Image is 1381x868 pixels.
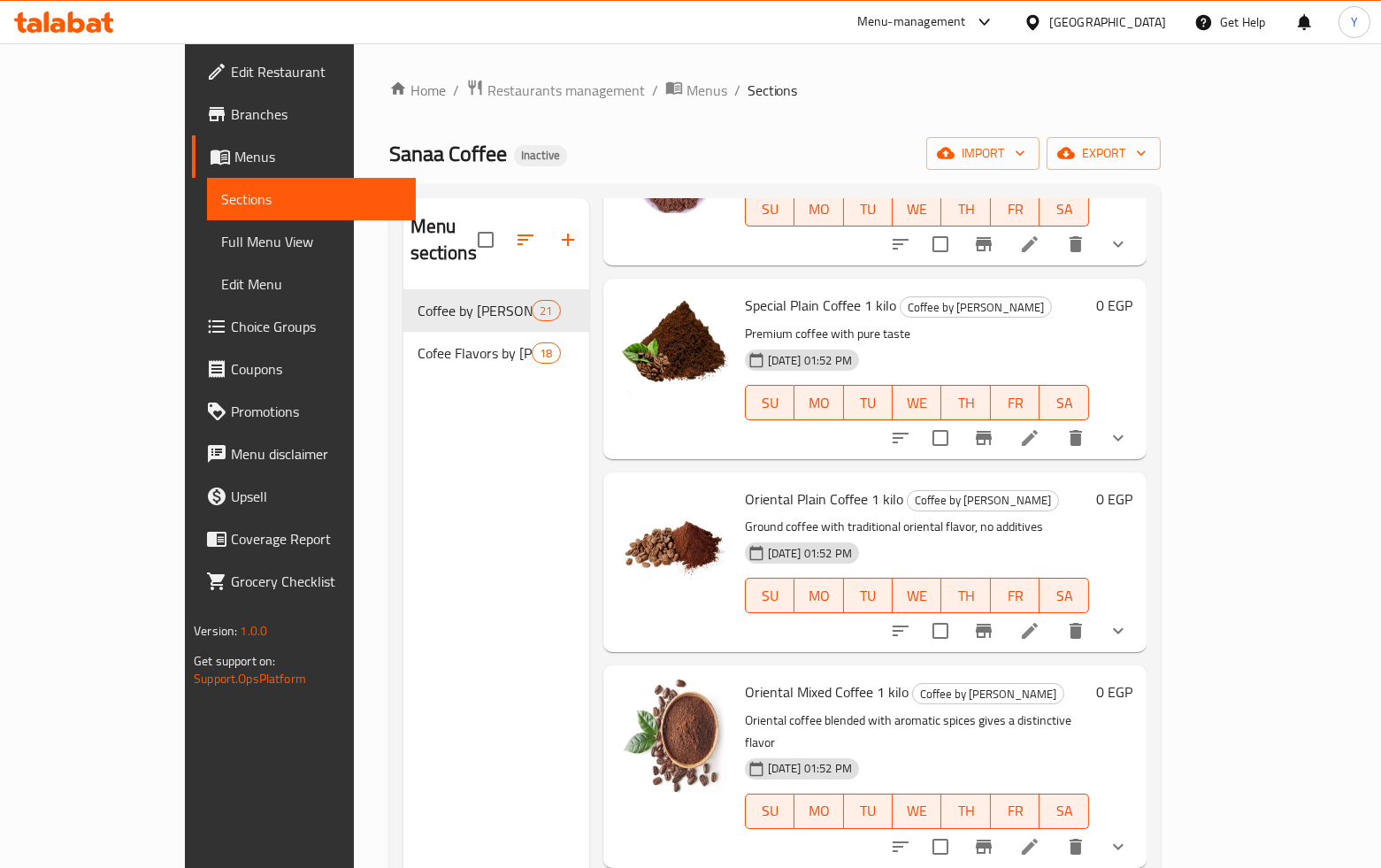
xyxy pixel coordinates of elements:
span: Branches [231,104,402,125]
button: sort-choices [879,826,922,868]
a: Upsell [192,475,416,518]
span: TH [948,798,983,824]
svg: Show Choices [1108,427,1129,449]
button: delete [1055,826,1097,868]
button: Add section [547,219,589,261]
span: Select to update [922,828,959,865]
button: WE [893,385,941,420]
h6: 0 EGP [1096,680,1132,704]
span: Oriental Mixed Coffee 1 kilo [745,679,909,705]
span: SA [1047,390,1081,416]
a: Grocery Checklist [192,560,416,603]
button: Branch-specific-item [963,417,1005,459]
button: FR [991,191,1040,227]
svg: Show Choices [1108,620,1129,641]
span: FR [998,196,1032,222]
div: items [532,342,560,364]
h2: Menu sections [410,213,478,266]
div: Cofee Flavors by [PERSON_NAME]18 [403,332,589,374]
button: FR [991,578,1040,613]
span: WE [900,583,934,609]
button: TH [941,385,990,420]
span: Select to update [922,226,959,263]
button: Branch-specific-item [963,610,1005,652]
span: 18 [533,345,559,362]
span: Choice Groups [231,316,402,337]
span: Oriental Plain Coffee 1 kilo [745,486,903,512]
nav: breadcrumb [389,79,1161,102]
li: / [652,80,658,101]
button: TU [844,578,893,613]
button: MO [794,578,843,613]
div: Coffee by Kilo [900,296,1052,318]
button: TU [844,385,893,420]
span: WE [900,196,934,222]
img: Special Plain Coffee 1 kilo [618,293,731,406]
a: Restaurants management [466,79,645,102]
div: Cofee Flavors by Kilo [418,342,533,364]
span: Full Menu View [221,231,402,252]
p: Oriental coffee blended with aromatic spices gives a distinctive flavor [745,710,1089,754]
span: 21 [533,303,559,319]
button: TH [941,191,990,227]
span: Upsell [231,486,402,507]
button: delete [1055,610,1097,652]
div: Menu-management [857,12,966,33]
span: MO [802,196,836,222]
h6: 0 EGP [1096,487,1132,511]
span: MO [802,390,836,416]
button: SU [745,794,794,829]
span: Get support on: [194,649,275,672]
span: WE [900,390,934,416]
span: TU [851,390,886,416]
img: Oriental Mixed Coffee 1 kilo [618,680,731,793]
button: sort-choices [879,223,922,265]
button: TU [844,794,893,829]
button: WE [893,191,941,227]
span: Promotions [231,401,402,422]
span: SU [753,390,787,416]
span: Cofee Flavors by [PERSON_NAME] [418,342,533,364]
a: Menus [665,79,727,102]
span: Inactive [514,148,567,163]
span: TH [948,196,983,222]
button: FR [991,794,1040,829]
button: show more [1097,417,1139,459]
a: Support.OpsPlatform [194,667,306,690]
span: Sections [748,80,798,101]
button: export [1047,137,1161,170]
div: [GEOGRAPHIC_DATA] [1049,12,1166,32]
span: Restaurants management [487,80,645,101]
span: Coffee by [PERSON_NAME] [418,300,533,321]
span: [DATE] 01:52 PM [761,352,859,369]
p: Ground coffee with traditional oriental flavor, no additives [745,516,1089,538]
button: SA [1040,794,1088,829]
button: FR [991,385,1040,420]
img: Oriental Plain Coffee 1 kilo [618,487,731,600]
a: Edit menu item [1019,427,1040,449]
span: SU [753,583,787,609]
a: Coverage Report [192,518,416,560]
button: TU [844,191,893,227]
a: Coupons [192,348,416,390]
button: delete [1055,223,1097,265]
a: Edit menu item [1019,234,1040,255]
button: SA [1040,385,1088,420]
span: 1.0.0 [240,619,267,642]
span: Edit Menu [221,273,402,295]
button: show more [1097,610,1139,652]
a: Edit Menu [207,263,416,305]
button: delete [1055,417,1097,459]
span: Grocery Checklist [231,571,402,592]
span: Sort sections [504,219,547,261]
div: items [532,300,560,321]
span: Select to update [922,612,959,649]
span: Coverage Report [231,528,402,549]
span: Select all sections [467,221,504,258]
button: SA [1040,191,1088,227]
button: TH [941,578,990,613]
div: Coffee by Kilo [907,490,1059,511]
svg: Show Choices [1108,836,1129,857]
span: TH [948,583,983,609]
span: SU [753,798,787,824]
